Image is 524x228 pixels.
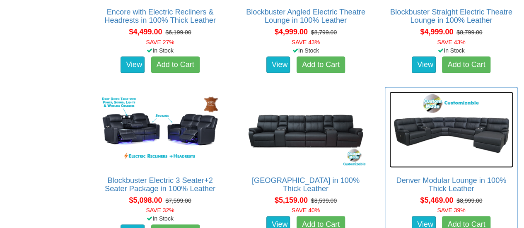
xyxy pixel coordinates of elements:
span: $5,159.00 [275,196,308,204]
img: Denver Modular Lounge in 100% Thick Leather [389,91,513,168]
div: In Stock [237,46,374,54]
a: View [121,56,145,73]
font: SAVE 43% [292,38,320,45]
del: $8,599.00 [311,197,337,204]
img: Blockbuster Electric 3 Seater+2 Seater Package in 100% Leather [98,91,222,168]
del: $6,199.00 [165,29,191,36]
a: Encore with Electric Recliners & Headrests in 100% Thick Leather [104,8,216,24]
del: $8,799.00 [456,29,482,36]
span: $4,499.00 [129,28,162,36]
font: SAVE 27% [146,38,174,45]
font: SAVE 39% [437,206,465,213]
a: View [266,56,290,73]
a: Add to Cart [151,56,200,73]
div: In Stock [92,214,228,222]
del: $8,999.00 [456,197,482,204]
a: Add to Cart [442,56,490,73]
span: $4,999.00 [420,28,453,36]
a: Denver Modular Lounge in 100% Thick Leather [396,176,506,192]
span: $4,999.00 [275,28,308,36]
del: $8,799.00 [311,29,337,36]
a: Blockbuster Straight Electric Theatre Lounge in 100% Leather [390,8,512,24]
del: $7,599.00 [165,197,191,204]
a: [GEOGRAPHIC_DATA] in 100% Thick Leather [252,176,360,192]
font: SAVE 43% [437,38,465,45]
span: $5,098.00 [129,196,162,204]
div: In Stock [383,46,519,54]
a: Blockbuster Angled Electric Theatre Lounge in 100% Leather [246,8,365,24]
a: Add to Cart [297,56,345,73]
font: SAVE 40% [292,206,320,213]
font: SAVE 32% [146,206,174,213]
img: Denver Theatre Lounge in 100% Thick Leather [244,91,367,168]
a: Blockbuster Electric 3 Seater+2 Seater Package in 100% Leather [105,176,215,192]
div: In Stock [92,46,228,54]
span: $5,469.00 [420,196,453,204]
a: View [412,56,436,73]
